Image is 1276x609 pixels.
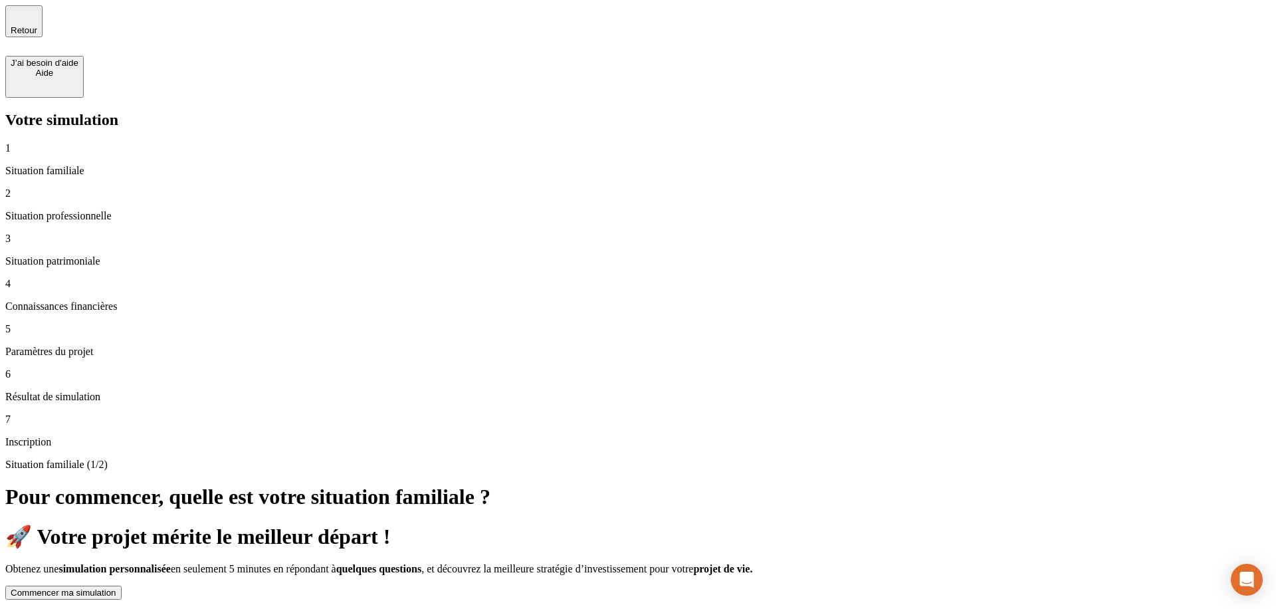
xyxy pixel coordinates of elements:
[5,524,1271,549] h1: 🚀 Votre projet mérite le meilleur départ !
[336,563,422,574] span: quelques questions
[171,563,336,574] span: en seulement 5 minutes en répondant à
[693,563,752,574] span: projet de vie.
[421,563,693,574] span: , et découvrez la meilleure stratégie d’investissement pour votre
[11,588,116,598] div: Commencer ma simulation
[5,563,58,574] span: Obtenez une
[1231,564,1263,596] div: Open Intercom Messenger
[58,563,170,574] span: simulation personnalisée
[5,586,122,600] button: Commencer ma simulation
